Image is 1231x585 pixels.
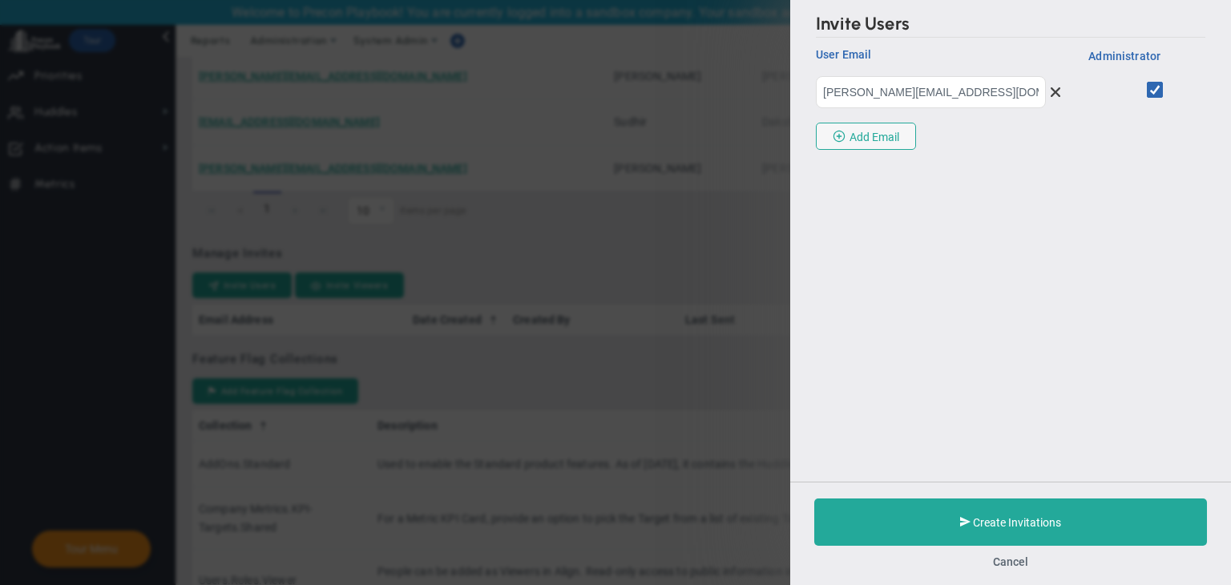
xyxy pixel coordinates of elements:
[816,48,1088,61] div: User Email
[973,516,1061,529] span: Create Invitations
[816,123,916,150] button: Add Email
[1088,50,1160,63] span: Administrator
[993,555,1028,568] button: Cancel
[816,13,1205,38] h2: Invite Users
[814,498,1207,546] button: Create Invitations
